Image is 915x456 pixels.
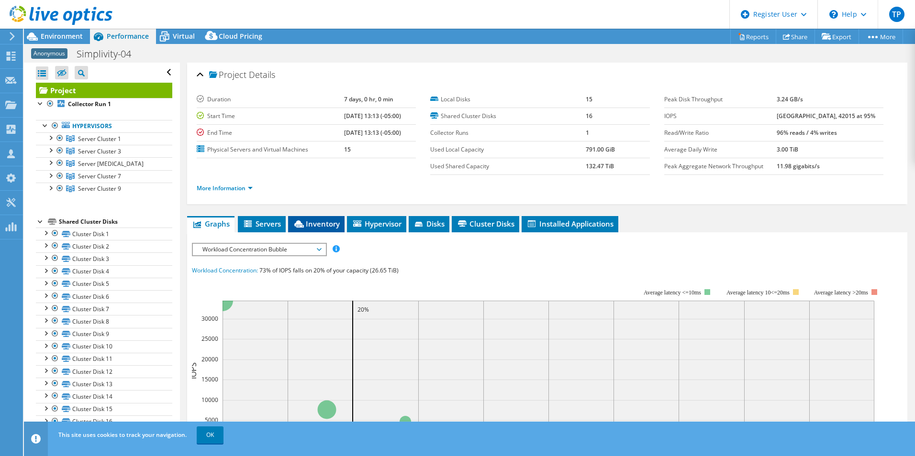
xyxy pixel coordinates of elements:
[664,145,777,154] label: Average Daily Write
[859,29,903,44] a: More
[344,112,401,120] b: [DATE] 13:13 (-05:00)
[36,252,172,265] a: Cluster Disk 3
[430,145,586,154] label: Used Local Capacity
[730,29,776,44] a: Reports
[36,353,172,365] a: Cluster Disk 11
[209,70,246,80] span: Project
[201,355,218,363] text: 20000
[249,69,275,80] span: Details
[36,290,172,303] a: Cluster Disk 6
[726,289,790,296] tspan: Average latency 10<=20ms
[192,219,230,228] span: Graphs
[586,95,592,103] b: 15
[36,378,172,390] a: Cluster Disk 13
[36,145,172,157] a: Server Cluster 3
[586,162,614,170] b: 132.47 TiB
[243,219,281,228] span: Servers
[344,129,401,137] b: [DATE] 13:13 (-05:00)
[664,162,777,171] label: Peak Aggregate Network Throughput
[352,219,402,228] span: Hypervisor
[197,111,344,121] label: Start Time
[36,390,172,402] a: Cluster Disk 14
[293,219,340,228] span: Inventory
[68,100,111,108] b: Collector Run 1
[430,162,586,171] label: Used Shared Capacity
[36,240,172,252] a: Cluster Disk 2
[36,265,172,278] a: Cluster Disk 4
[78,185,121,193] span: Server Cluster 9
[201,375,218,383] text: 15000
[78,147,121,155] span: Server Cluster 3
[777,162,820,170] b: 11.98 gigabits/s
[36,315,172,327] a: Cluster Disk 8
[78,160,144,168] span: Server [MEDICAL_DATA]
[777,129,837,137] b: 96% reads / 4% writes
[192,266,258,274] span: Workload Concentration:
[197,426,223,444] a: OK
[36,132,172,145] a: Server Cluster 1
[36,415,172,428] a: Cluster Disk 16
[72,49,146,59] h1: Simplivity-04
[59,216,172,228] div: Shared Cluster Disks
[58,431,187,439] span: This site uses cookies to track your navigation.
[173,32,195,41] span: Virtual
[777,145,798,153] b: 3.00 TiB
[457,219,514,228] span: Cluster Disks
[814,289,868,296] text: Average latency >20ms
[36,183,172,195] a: Server Cluster 9
[36,403,172,415] a: Cluster Disk 15
[198,244,321,255] span: Workload Concentration Bubble
[36,83,172,98] a: Project
[197,145,344,154] label: Physical Servers and Virtual Machines
[777,112,875,120] b: [GEOGRAPHIC_DATA], 42015 at 95%
[344,95,393,103] b: 7 days, 0 hr, 0 min
[586,112,592,120] b: 16
[201,396,218,404] text: 10000
[815,29,859,44] a: Export
[829,10,838,19] svg: \n
[776,29,815,44] a: Share
[259,266,399,274] span: 73% of IOPS falls on 20% of your capacity (26.65 TiB)
[777,95,803,103] b: 3.24 GB/s
[664,95,777,104] label: Peak Disk Throughput
[78,172,121,180] span: Server Cluster 7
[197,95,344,104] label: Duration
[36,365,172,378] a: Cluster Disk 12
[41,32,83,41] span: Environment
[78,135,121,143] span: Server Cluster 1
[430,95,586,104] label: Local Disks
[664,111,777,121] label: IOPS
[357,305,369,314] text: 20%
[219,32,262,41] span: Cloud Pricing
[664,128,777,138] label: Read/Write Ratio
[36,228,172,240] a: Cluster Disk 1
[205,416,218,424] text: 5000
[36,170,172,183] a: Server Cluster 7
[197,184,253,192] a: More Information
[36,98,172,110] a: Collector Run 1
[526,219,614,228] span: Installed Applications
[889,7,904,22] span: TP
[188,362,199,379] text: IOPS
[36,278,172,290] a: Cluster Disk 5
[430,128,586,138] label: Collector Runs
[197,128,344,138] label: End Time
[586,145,615,153] b: 791.00 GiB
[413,219,445,228] span: Disks
[201,335,218,343] text: 25000
[107,32,149,41] span: Performance
[31,48,67,59] span: Anonymous
[36,303,172,315] a: Cluster Disk 7
[36,157,172,170] a: Server Cluster 5
[36,340,172,353] a: Cluster Disk 10
[344,145,351,153] b: 15
[36,120,172,132] a: Hypervisors
[36,328,172,340] a: Cluster Disk 9
[586,129,589,137] b: 1
[201,315,218,323] text: 30000
[644,289,701,296] tspan: Average latency <=10ms
[430,111,586,121] label: Shared Cluster Disks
